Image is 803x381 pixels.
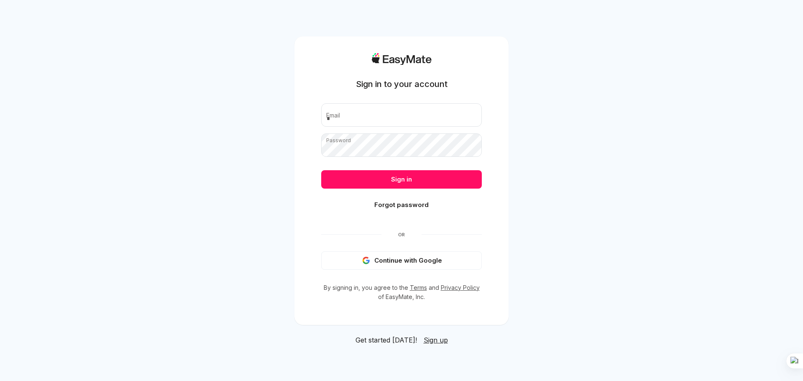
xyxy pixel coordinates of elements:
[424,336,448,344] span: Sign up
[381,231,422,238] span: Or
[321,170,482,189] button: Sign in
[355,335,417,345] span: Get started [DATE]!
[424,335,448,345] a: Sign up
[356,78,448,90] h1: Sign in to your account
[321,196,482,214] button: Forgot password
[321,251,482,270] button: Continue with Google
[321,283,482,302] p: By signing in, you agree to the and of EasyMate, Inc.
[441,284,480,291] a: Privacy Policy
[410,284,427,291] a: Terms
